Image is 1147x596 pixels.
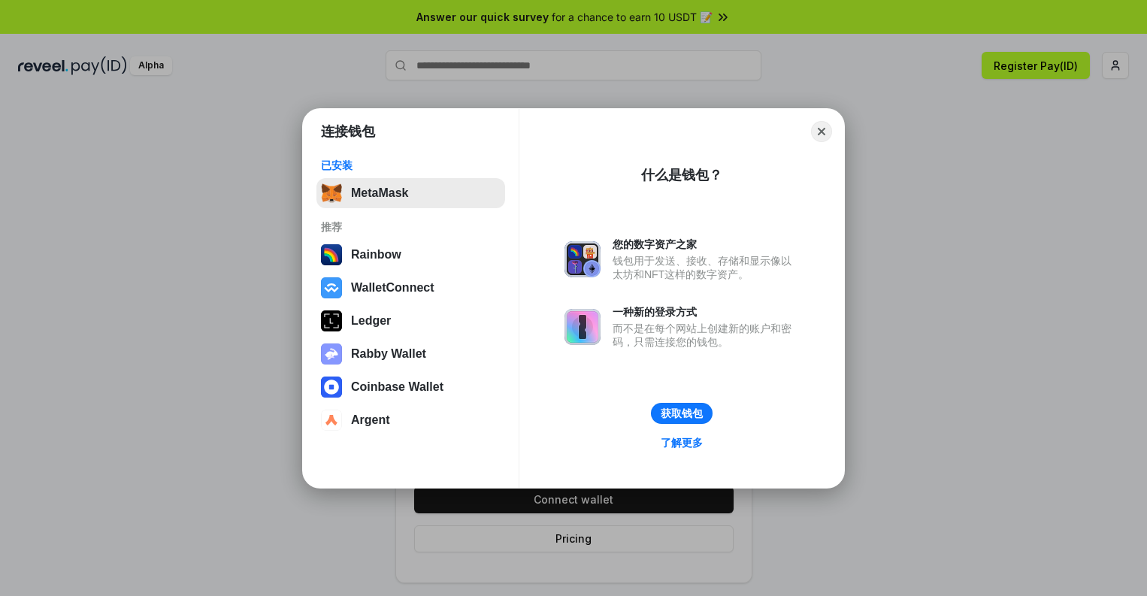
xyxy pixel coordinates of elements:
div: 了解更多 [661,436,703,449]
img: svg+xml,%3Csvg%20xmlns%3D%22http%3A%2F%2Fwww.w3.org%2F2000%2Fsvg%22%20width%3D%2228%22%20height%3... [321,310,342,331]
button: MetaMask [316,178,505,208]
img: svg+xml,%3Csvg%20fill%3D%22none%22%20height%3D%2233%22%20viewBox%3D%220%200%2035%2033%22%20width%... [321,183,342,204]
img: svg+xml,%3Csvg%20width%3D%22120%22%20height%3D%22120%22%20viewBox%3D%220%200%20120%20120%22%20fil... [321,244,342,265]
button: Rabby Wallet [316,339,505,369]
div: 您的数字资产之家 [613,237,799,251]
img: svg+xml,%3Csvg%20xmlns%3D%22http%3A%2F%2Fwww.w3.org%2F2000%2Fsvg%22%20fill%3D%22none%22%20viewBox... [564,241,601,277]
div: 已安装 [321,159,501,172]
img: svg+xml,%3Csvg%20width%3D%2228%22%20height%3D%2228%22%20viewBox%3D%220%200%2028%2028%22%20fill%3D... [321,377,342,398]
img: svg+xml,%3Csvg%20width%3D%2228%22%20height%3D%2228%22%20viewBox%3D%220%200%2028%2028%22%20fill%3D... [321,410,342,431]
div: 钱包用于发送、接收、存储和显示像以太坊和NFT这样的数字资产。 [613,254,799,281]
button: Rainbow [316,240,505,270]
div: Coinbase Wallet [351,380,443,394]
button: Close [811,121,832,142]
div: 推荐 [321,220,501,234]
div: WalletConnect [351,281,434,295]
button: Ledger [316,306,505,336]
div: Ledger [351,314,391,328]
img: svg+xml,%3Csvg%20width%3D%2228%22%20height%3D%2228%22%20viewBox%3D%220%200%2028%2028%22%20fill%3D... [321,277,342,298]
button: WalletConnect [316,273,505,303]
img: svg+xml,%3Csvg%20xmlns%3D%22http%3A%2F%2Fwww.w3.org%2F2000%2Fsvg%22%20fill%3D%22none%22%20viewBox... [321,343,342,365]
div: MetaMask [351,186,408,200]
button: Argent [316,405,505,435]
div: 而不是在每个网站上创建新的账户和密码，只需连接您的钱包。 [613,322,799,349]
img: svg+xml,%3Csvg%20xmlns%3D%22http%3A%2F%2Fwww.w3.org%2F2000%2Fsvg%22%20fill%3D%22none%22%20viewBox... [564,309,601,345]
div: Rabby Wallet [351,347,426,361]
button: Coinbase Wallet [316,372,505,402]
div: 一种新的登录方式 [613,305,799,319]
button: 获取钱包 [651,403,713,424]
h1: 连接钱包 [321,123,375,141]
div: Rainbow [351,248,401,262]
div: 什么是钱包？ [641,166,722,184]
a: 了解更多 [652,433,712,452]
div: Argent [351,413,390,427]
div: 获取钱包 [661,407,703,420]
